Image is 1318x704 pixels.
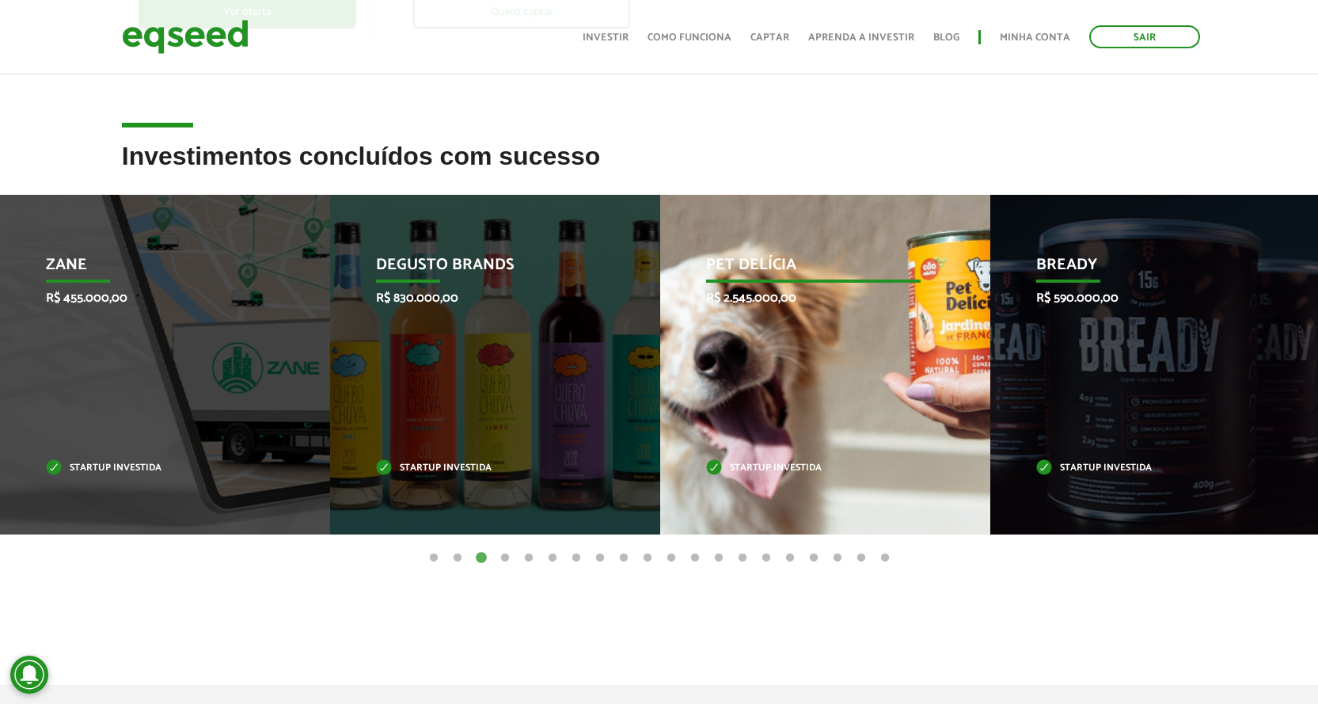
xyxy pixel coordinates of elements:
[687,550,703,566] button: 12 of 20
[750,32,789,43] a: Captar
[830,550,845,566] button: 18 of 20
[376,256,591,283] p: Degusto Brands
[46,291,260,306] p: R$ 455.000,00
[473,550,489,566] button: 3 of 20
[122,143,1197,194] h2: Investimentos concluídos com sucesso
[1036,464,1251,473] p: Startup investida
[376,291,591,306] p: R$ 830.000,00
[450,550,465,566] button: 2 of 20
[497,550,513,566] button: 4 of 20
[616,550,632,566] button: 9 of 20
[376,464,591,473] p: Startup investida
[568,550,584,566] button: 7 of 20
[806,550,822,566] button: 17 of 20
[706,256,921,283] p: Pet Delícia
[46,256,260,283] p: Zane
[706,464,921,473] p: Startup investida
[1000,32,1070,43] a: Minha conta
[46,464,260,473] p: Startup investida
[1089,25,1200,48] a: Sair
[583,32,629,43] a: Investir
[521,550,537,566] button: 5 of 20
[663,550,679,566] button: 11 of 20
[853,550,869,566] button: 19 of 20
[877,550,893,566] button: 20 of 20
[648,32,731,43] a: Como funciona
[735,550,750,566] button: 14 of 20
[545,550,560,566] button: 6 of 20
[758,550,774,566] button: 15 of 20
[808,32,914,43] a: Aprenda a investir
[1036,291,1251,306] p: R$ 590.000,00
[1036,256,1251,283] p: Bready
[782,550,798,566] button: 16 of 20
[592,550,608,566] button: 8 of 20
[640,550,655,566] button: 10 of 20
[426,550,442,566] button: 1 of 20
[933,32,959,43] a: Blog
[711,550,727,566] button: 13 of 20
[122,16,249,58] img: EqSeed
[706,291,921,306] p: R$ 2.545.000,00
